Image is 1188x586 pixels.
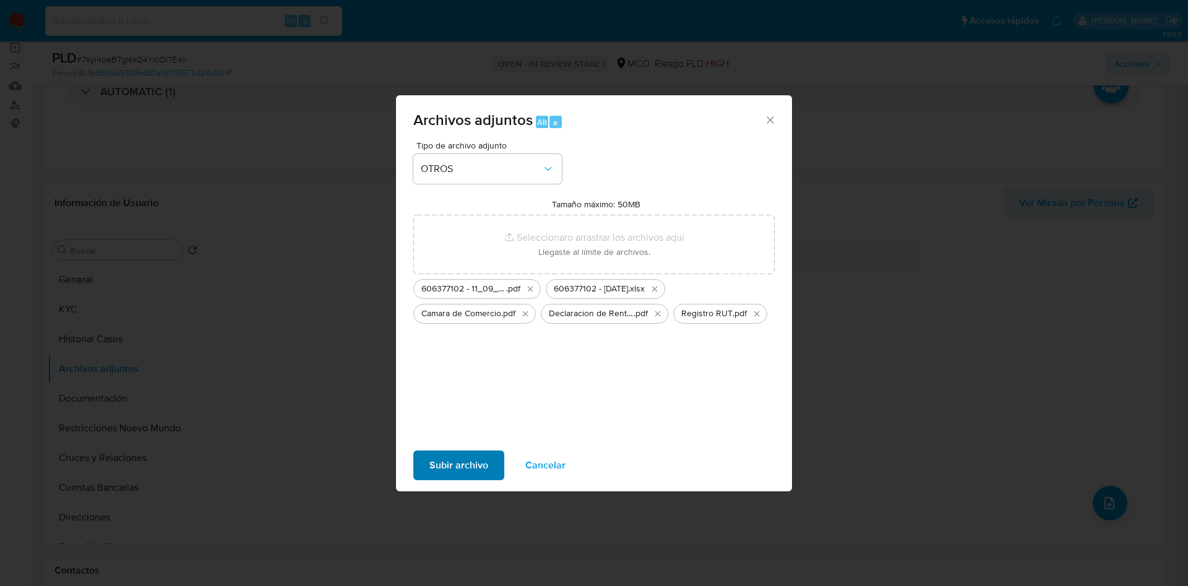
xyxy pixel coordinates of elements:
[554,283,628,295] span: 606377102 - [DATE]
[413,450,504,480] button: Subir archivo
[413,154,562,184] button: OTROS
[764,114,775,125] button: Cerrar
[628,283,645,295] span: .xlsx
[421,308,501,320] span: Camara de Comercio
[509,450,582,480] button: Cancelar
[506,283,520,295] span: .pdf
[733,308,747,320] span: .pdf
[681,308,733,320] span: Registro RUT
[525,452,566,479] span: Cancelar
[416,141,565,150] span: Tipo de archivo adjunto
[413,274,775,324] ul: Archivos seleccionados
[549,308,634,320] span: Declaracion de Renta 2023
[421,283,506,295] span: 606377102 - 11_09_2025
[501,308,515,320] span: .pdf
[647,282,662,296] button: Eliminar 606377102 - 11-09-2025.xlsx
[413,109,533,131] span: Archivos adjuntos
[429,452,488,479] span: Subir archivo
[634,308,648,320] span: .pdf
[650,306,665,321] button: Eliminar Declaracion de Renta 2023.pdf
[523,282,538,296] button: Eliminar 606377102 - 11_09_2025.pdf
[518,306,533,321] button: Eliminar Camara de Comercio.pdf
[749,306,764,321] button: Eliminar Registro RUT.pdf
[537,116,547,128] span: Alt
[553,116,557,128] span: a
[421,163,542,175] span: OTROS
[552,199,640,210] label: Tamaño máximo: 50MB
